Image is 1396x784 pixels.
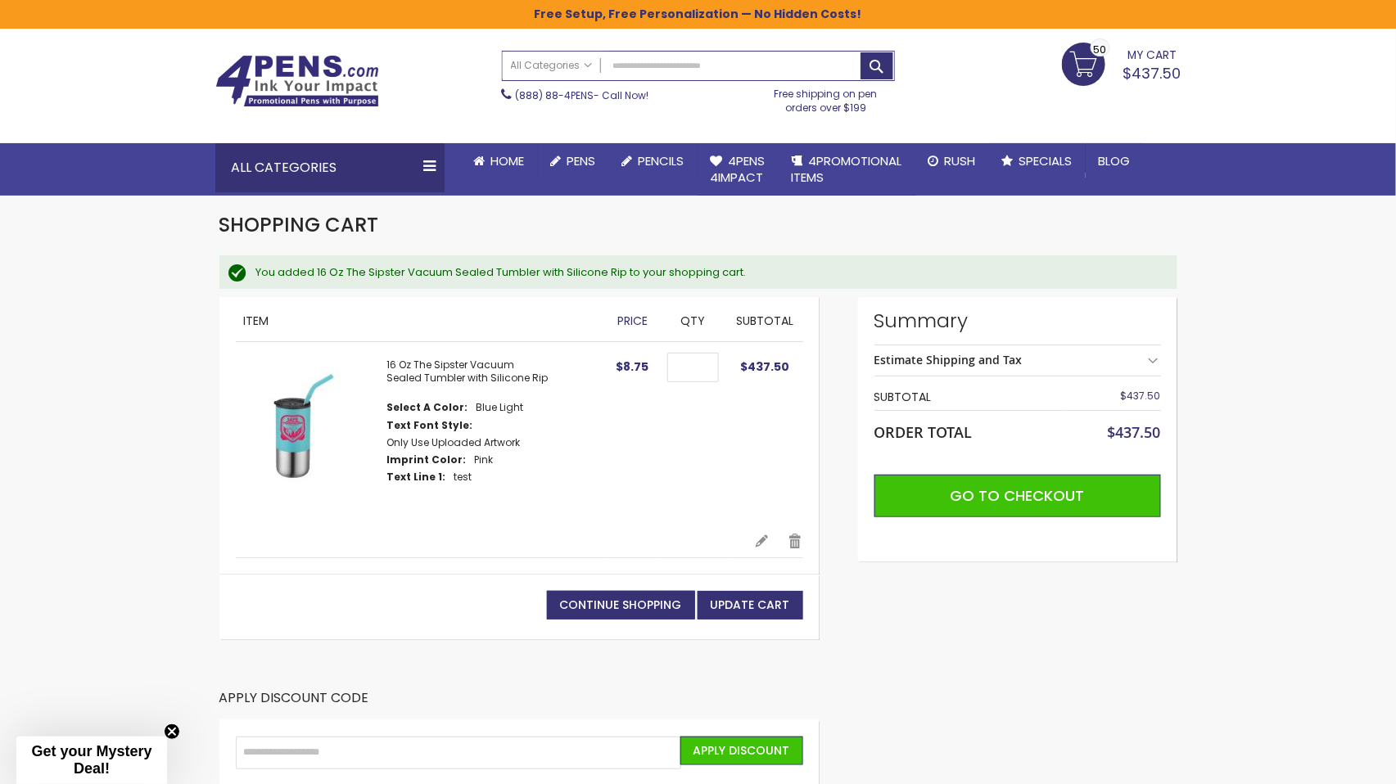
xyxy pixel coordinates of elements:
[1086,143,1144,179] a: Blog
[698,591,803,620] button: Update Cart
[491,152,525,169] span: Home
[617,358,649,375] span: $8.75
[560,597,682,613] span: Continue Shopping
[1062,43,1181,83] a: $437.50 50
[874,385,1065,410] th: Subtotal
[680,313,705,329] span: Qty
[792,152,902,186] span: 4PROMOTIONAL ITEMS
[475,453,494,466] dd: Pink
[737,313,794,329] span: Subtotal
[503,52,601,79] a: All Categories
[477,401,524,414] dd: Blue Light
[244,313,269,329] span: Item
[387,471,446,484] dt: Text Line 1
[874,308,1161,334] strong: Summary
[516,88,594,102] a: (888) 88-4PENS
[31,743,151,777] span: Get your Mystery Deal!
[567,152,596,169] span: Pens
[874,420,973,442] strong: Order Total
[1123,63,1181,83] span: $437.50
[215,143,445,192] div: All Categories
[874,475,1161,517] button: Go to Checkout
[698,143,779,196] a: 4Pens4impact
[741,358,790,375] span: $437.50
[945,152,976,169] span: Rush
[461,143,538,179] a: Home
[1094,42,1107,57] span: 50
[1019,152,1073,169] span: Specials
[256,265,1161,280] div: You added 16 Oz The Sipster Vacuum Sealed Tumbler with Silicone Rip to your shopping cart.
[516,88,649,102] span: - Call Now!
[989,143,1086,179] a: Specials
[1121,389,1161,403] span: $437.50
[609,143,698,179] a: Pencils
[387,453,467,466] dt: Imprint Color
[711,597,790,613] span: Update Cart
[693,742,790,759] span: Apply Discount
[1099,152,1131,169] span: Blog
[711,152,766,186] span: 4Pens 4impact
[219,689,369,719] strong: Apply Discount Code
[639,152,684,169] span: Pencils
[454,471,472,484] dd: test
[617,313,648,329] span: Price
[164,723,180,740] button: Close teaser
[236,358,371,493] img: 16 Oz The Sipster Vacuum Sealed Tumbler with Silicone Rip-Blue Light
[757,81,895,114] div: Free shipping on pen orders over $199
[387,436,521,449] dd: Only Use Uploaded Artwork
[951,485,1085,506] span: Go to Checkout
[387,419,473,432] dt: Text Font Style
[215,55,379,107] img: 4Pens Custom Pens and Promotional Products
[387,358,549,385] a: 16 Oz The Sipster Vacuum Sealed Tumbler with Silicone Rip
[779,143,915,196] a: 4PROMOTIONALITEMS
[1108,422,1161,442] span: $437.50
[511,59,593,72] span: All Categories
[16,737,167,784] div: Get your Mystery Deal!Close teaser
[915,143,989,179] a: Rush
[538,143,609,179] a: Pens
[219,211,379,238] span: Shopping Cart
[387,401,468,414] dt: Select A Color
[236,358,387,516] a: 16 Oz The Sipster Vacuum Sealed Tumbler with Silicone Rip-Blue Light
[547,591,695,620] a: Continue Shopping
[874,352,1023,367] strong: Estimate Shipping and Tax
